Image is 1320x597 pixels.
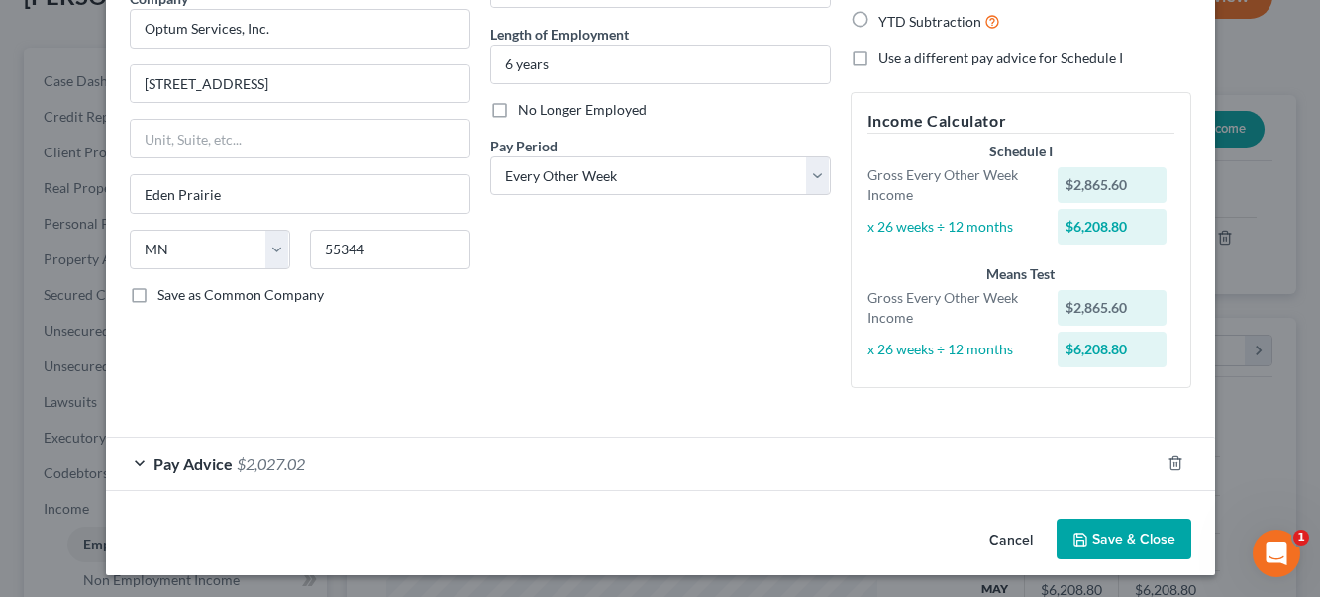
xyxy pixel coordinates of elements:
[1058,332,1167,367] div: $6,208.80
[1057,519,1191,560] button: Save & Close
[867,264,1174,284] div: Means Test
[858,288,1049,328] div: Gross Every Other Week Income
[858,217,1049,237] div: x 26 weeks ÷ 12 months
[131,65,469,103] input: Enter address...
[130,9,470,49] input: Search company by name...
[490,24,629,45] label: Length of Employment
[1058,290,1167,326] div: $2,865.60
[1293,530,1309,546] span: 1
[1058,167,1167,203] div: $2,865.60
[157,286,324,303] span: Save as Common Company
[878,13,981,30] span: YTD Subtraction
[858,165,1049,205] div: Gross Every Other Week Income
[867,142,1174,161] div: Schedule I
[1253,530,1300,577] iframe: Intercom live chat
[858,340,1049,359] div: x 26 weeks ÷ 12 months
[878,50,1123,66] span: Use a different pay advice for Schedule I
[518,101,647,118] span: No Longer Employed
[490,138,558,154] span: Pay Period
[973,521,1049,560] button: Cancel
[153,454,233,473] span: Pay Advice
[1058,209,1167,245] div: $6,208.80
[310,230,470,269] input: Enter zip...
[131,175,469,213] input: Enter city...
[131,120,469,157] input: Unit, Suite, etc...
[491,46,830,83] input: ex: 2 years
[867,109,1174,134] h5: Income Calculator
[237,454,305,473] span: $2,027.02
